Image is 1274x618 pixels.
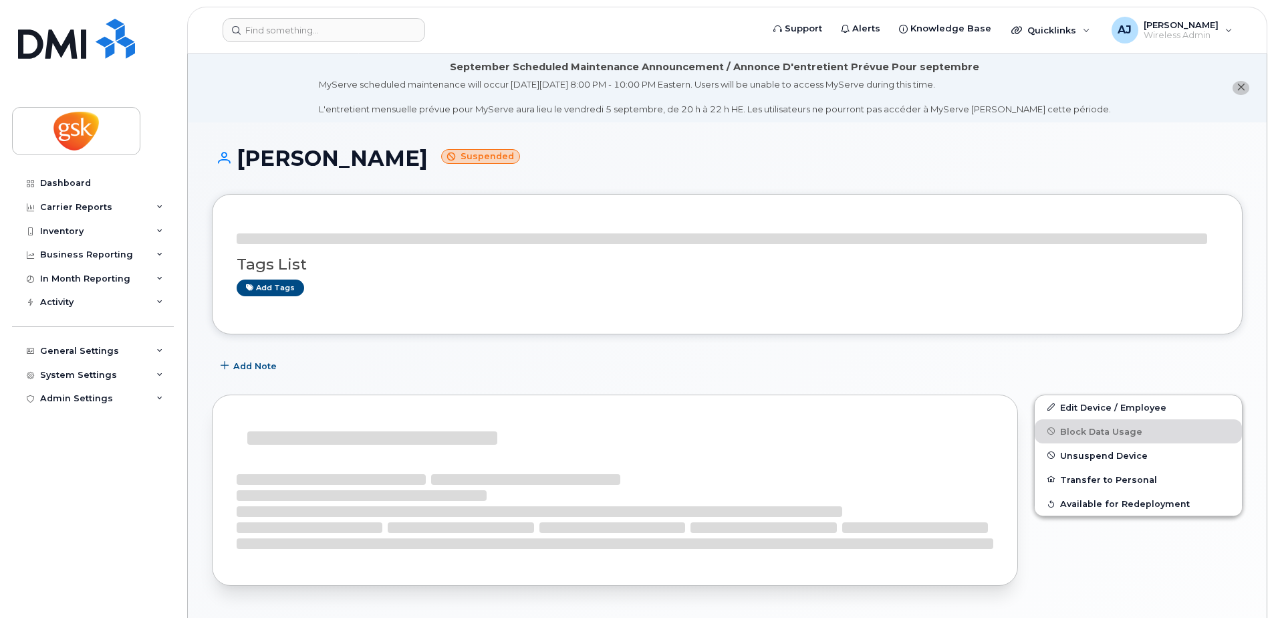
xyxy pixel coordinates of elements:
[1035,468,1242,492] button: Transfer to Personal
[1233,81,1249,95] button: close notification
[212,354,288,379] button: Add Note
[450,60,979,74] div: September Scheduled Maintenance Announcement / Annonce D'entretient Prévue Pour septembre
[237,256,1218,273] h3: Tags List
[441,149,520,165] small: Suspended
[1035,492,1242,516] button: Available for Redeployment
[237,280,304,296] a: Add tags
[233,360,277,373] span: Add Note
[1060,499,1190,509] span: Available for Redeployment
[319,78,1111,116] div: MyServe scheduled maintenance will occur [DATE][DATE] 8:00 PM - 10:00 PM Eastern. Users will be u...
[1035,395,1242,419] a: Edit Device / Employee
[212,146,1243,170] h1: [PERSON_NAME]
[1035,419,1242,443] button: Block Data Usage
[1035,443,1242,468] button: Unsuspend Device
[1060,450,1148,460] span: Unsuspend Device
